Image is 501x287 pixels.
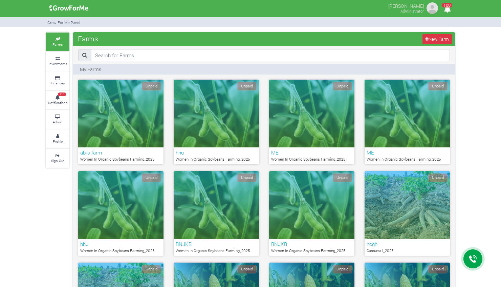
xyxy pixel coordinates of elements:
p: [PERSON_NAME] [388,1,424,9]
small: Sign Out [51,158,64,163]
a: Unpaid hcgh Cassava I_2025 [365,171,450,256]
small: Farms [52,42,63,47]
span: Unpaid [237,265,257,273]
p: Women In Organic Soybeans Farming_2025 [80,157,161,162]
span: Unpaid [333,265,352,273]
span: Unpaid [237,82,257,90]
h6: ME [367,149,448,156]
a: New Farm [422,34,452,44]
p: Women In Organic Soybeans Farming_2025 [176,157,257,162]
a: Unpaid BNJKB Women In Organic Soybeans Farming_2025 [269,171,354,256]
a: Unpaid ME Women In Organic Soybeans Farming_2025 [269,80,354,164]
h6: ME [271,149,352,156]
span: Unpaid [237,173,257,182]
h6: hhu [176,149,257,156]
a: Farms [46,33,69,51]
small: Investments [48,61,67,66]
small: Grow For Me Panel [47,20,80,25]
img: growforme image [47,1,91,15]
p: Women In Organic Soybeans Farming_2025 [176,248,257,254]
small: Administrator [400,8,424,14]
p: My Farms [80,66,101,73]
small: Profile [53,139,63,144]
span: Unpaid [333,173,352,182]
small: Notifications [48,100,67,105]
h6: hcgh [367,241,448,247]
a: Unpaid abi's farm Women In Organic Soybeans Farming_2025 [78,80,164,164]
p: Women In Organic Soybeans Farming_2025 [80,248,161,254]
a: 100 [441,6,454,13]
a: 100 Notifications [46,91,69,109]
span: Unpaid [428,265,448,273]
small: Finances [51,81,65,85]
a: Finances [46,71,69,90]
a: Sign Out [46,149,69,168]
a: Unpaid ME Women In Organic Soybeans Farming_2025 [365,80,450,164]
span: 100 [58,93,66,97]
img: growforme image [426,1,439,15]
span: Unpaid [142,265,161,273]
p: Women In Organic Soybeans Farming_2025 [367,157,448,162]
a: Investments [46,52,69,70]
p: Women In Organic Soybeans Farming_2025 [271,248,352,254]
span: Unpaid [428,82,448,90]
span: Unpaid [428,173,448,182]
span: Unpaid [333,82,352,90]
span: 100 [442,3,452,7]
a: Profile [46,129,69,148]
a: Unpaid BNJKB Women In Organic Soybeans Farming_2025 [174,171,259,256]
p: Women In Organic Soybeans Farming_2025 [271,157,352,162]
input: Search for Farms [91,49,450,61]
span: Unpaid [142,173,161,182]
h6: hhu [80,241,161,247]
h6: abi's farm [80,149,161,156]
small: Admin [53,120,63,124]
span: Unpaid [142,82,161,90]
a: Admin [46,110,69,129]
p: Cassava I_2025 [367,248,448,254]
h6: BNJKB [271,241,352,247]
a: Unpaid hhu Women In Organic Soybeans Farming_2025 [78,171,164,256]
span: Farms [76,32,100,45]
i: Notifications [441,1,454,17]
h6: BNJKB [176,241,257,247]
a: Unpaid hhu Women In Organic Soybeans Farming_2025 [174,80,259,164]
